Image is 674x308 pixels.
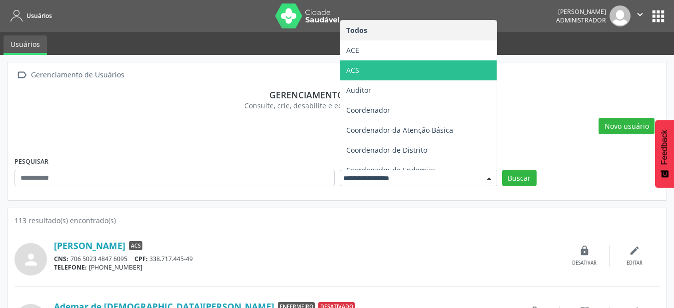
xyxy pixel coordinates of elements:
[21,89,653,100] div: Gerenciamento de usuários
[26,11,52,20] span: Usuários
[655,120,674,188] button: Feedback - Mostrar pesquisa
[14,215,660,226] div: 113 resultado(s) encontrado(s)
[650,7,667,25] button: apps
[346,145,427,155] span: Coordenador de Distrito
[3,35,47,55] a: Usuários
[346,25,367,35] span: Todos
[346,85,371,95] span: Auditor
[129,241,142,250] span: ACS
[572,260,597,267] div: Desativar
[54,255,68,263] span: CNS:
[599,118,655,135] button: Novo usuário
[556,7,606,16] div: [PERSON_NAME]
[635,9,646,20] i: 
[29,68,126,82] div: Gerenciamento de Usuários
[54,263,87,272] span: TELEFONE:
[14,68,126,82] a:  Gerenciamento de Usuários
[134,255,148,263] span: CPF:
[14,68,29,82] i: 
[21,100,653,111] div: Consulte, crie, desabilite e edite os usuários do sistema
[346,105,390,115] span: Coordenador
[346,125,453,135] span: Coordenador da Atenção Básica
[7,7,52,24] a: Usuários
[502,170,537,187] button: Buscar
[54,263,560,272] div: [PHONE_NUMBER]
[629,245,640,256] i: edit
[660,130,669,165] span: Feedback
[22,251,40,269] i: person
[346,65,359,75] span: ACS
[631,5,650,26] button: 
[627,260,643,267] div: Editar
[346,165,436,175] span: Coordenador de Endemias
[346,45,359,55] span: ACE
[610,5,631,26] img: img
[579,245,590,256] i: lock
[556,16,606,24] span: Administrador
[14,154,48,170] label: PESQUISAR
[605,121,649,131] span: Novo usuário
[54,255,560,263] div: 706 5023 4847 6095 338.717.445-49
[54,240,125,251] a: [PERSON_NAME]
